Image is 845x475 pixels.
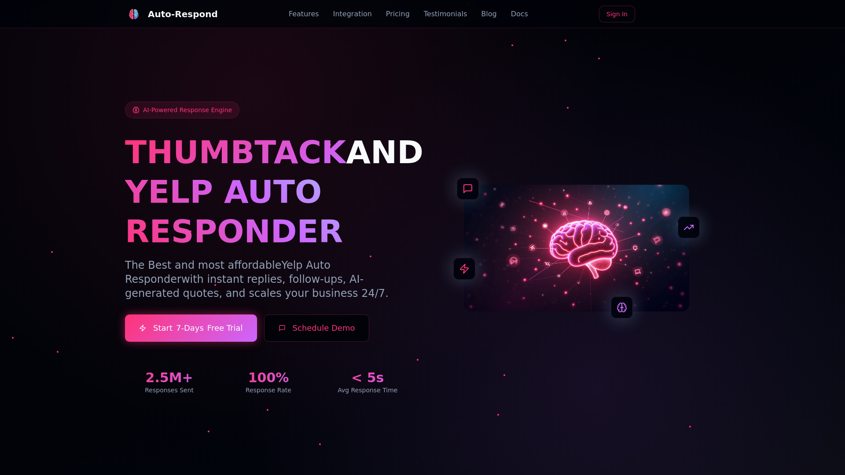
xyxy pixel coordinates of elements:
[125,386,213,395] div: Responses Sent
[176,322,204,334] span: 7-Days
[125,314,257,342] a: Start7-DaysFree Trial
[323,386,412,395] div: Avg Response Time
[289,9,319,19] a: Features
[638,5,724,24] iframe: Sign in with Google Button
[129,9,139,19] img: Auto-Respond Logo
[125,5,218,23] a: Auto-Respond LogoAuto-Respond
[143,106,232,114] span: AI-Powered Response Engine
[125,172,412,251] h1: YELP AUTO RESPONDER
[224,370,312,386] div: 100%
[481,9,496,19] a: Blog
[148,8,218,20] div: Auto-Respond
[125,258,412,300] p: The Best and most affordable with instant replies, follow-ups, AI-generated quotes, and scales yo...
[264,314,370,342] button: Schedule Demo
[323,370,412,386] div: < 5s
[125,370,213,386] div: 2.5M+
[125,134,346,171] span: THUMBTACK
[333,9,372,19] a: Integration
[424,9,467,19] a: Testimonials
[386,9,410,19] a: Pricing
[511,9,528,19] a: Docs
[346,134,423,171] span: AND
[125,259,331,285] span: Yelp Auto Responder
[224,386,312,395] div: Response Rate
[599,6,635,22] a: Sign In
[464,185,689,311] img: AI Neural Network Brain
